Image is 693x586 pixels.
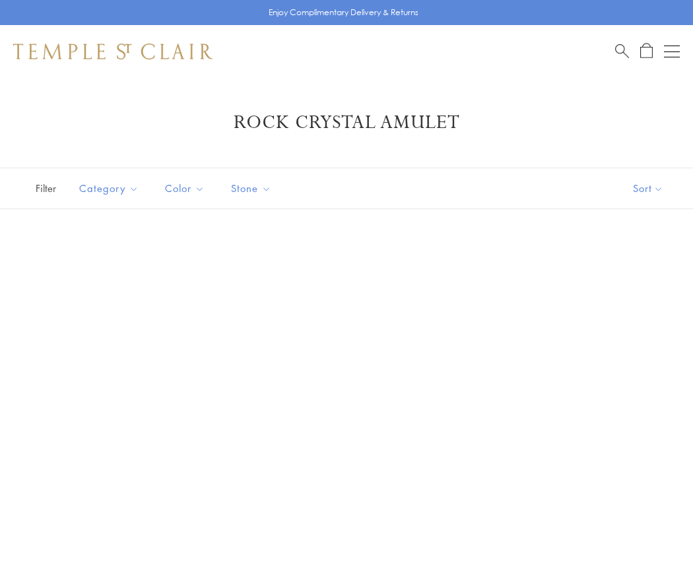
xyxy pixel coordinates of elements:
[33,111,660,135] h1: Rock Crystal Amulet
[269,6,418,19] p: Enjoy Complimentary Delivery & Returns
[603,168,693,209] button: Show sort by
[640,43,653,59] a: Open Shopping Bag
[221,174,281,203] button: Stone
[13,44,213,59] img: Temple St. Clair
[69,174,148,203] button: Category
[158,180,214,197] span: Color
[664,44,680,59] button: Open navigation
[155,174,214,203] button: Color
[615,43,629,59] a: Search
[224,180,281,197] span: Stone
[73,180,148,197] span: Category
